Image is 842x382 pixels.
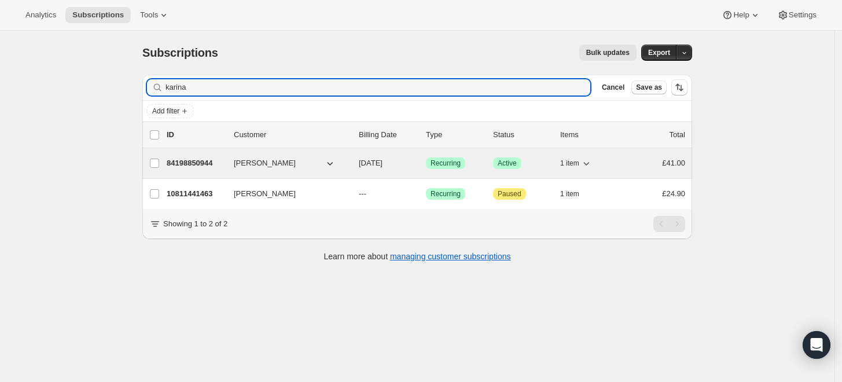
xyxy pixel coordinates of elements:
span: Settings [789,10,817,20]
p: Status [493,129,551,141]
button: [PERSON_NAME] [227,185,343,203]
span: Paused [498,189,521,199]
span: Add filter [152,106,179,116]
span: £24.90 [662,189,685,198]
nav: Pagination [653,216,685,232]
button: [PERSON_NAME] [227,154,343,172]
span: Cancel [602,83,624,92]
span: Export [648,48,670,57]
p: 84198850944 [167,157,225,169]
div: Type [426,129,484,141]
span: Tools [140,10,158,20]
p: ID [167,129,225,141]
span: Save as [636,83,662,92]
div: 10811441463[PERSON_NAME]---SuccessRecurringAttentionPaused1 item£24.90 [167,186,685,202]
div: Open Intercom Messenger [803,331,830,359]
span: Subscriptions [142,46,218,59]
span: Recurring [431,159,461,168]
span: [DATE] [359,159,383,167]
span: [PERSON_NAME] [234,157,296,169]
button: 1 item [560,155,592,171]
button: Save as [631,80,667,94]
p: Total [670,129,685,141]
span: Active [498,159,517,168]
span: Recurring [431,189,461,199]
span: Subscriptions [72,10,124,20]
span: --- [359,189,366,198]
input: Filter subscribers [166,79,590,95]
button: Help [715,7,767,23]
div: Items [560,129,618,141]
span: 1 item [560,159,579,168]
span: 1 item [560,189,579,199]
p: Customer [234,129,350,141]
a: managing customer subscriptions [390,252,511,261]
span: Analytics [25,10,56,20]
span: Bulk updates [586,48,630,57]
button: Bulk updates [579,45,637,61]
button: Analytics [19,7,63,23]
button: Subscriptions [65,7,131,23]
p: Billing Date [359,129,417,141]
button: Tools [133,7,177,23]
div: IDCustomerBilling DateTypeStatusItemsTotal [167,129,685,141]
p: Showing 1 to 2 of 2 [163,218,227,230]
button: Sort the results [671,79,687,95]
span: [PERSON_NAME] [234,188,296,200]
button: 1 item [560,186,592,202]
button: Cancel [597,80,629,94]
button: Settings [770,7,823,23]
button: Export [641,45,677,61]
p: 10811441463 [167,188,225,200]
div: 84198850944[PERSON_NAME][DATE]SuccessRecurringSuccessActive1 item£41.00 [167,155,685,171]
button: Add filter [147,104,193,118]
span: Help [733,10,749,20]
span: £41.00 [662,159,685,167]
p: Learn more about [324,251,511,262]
